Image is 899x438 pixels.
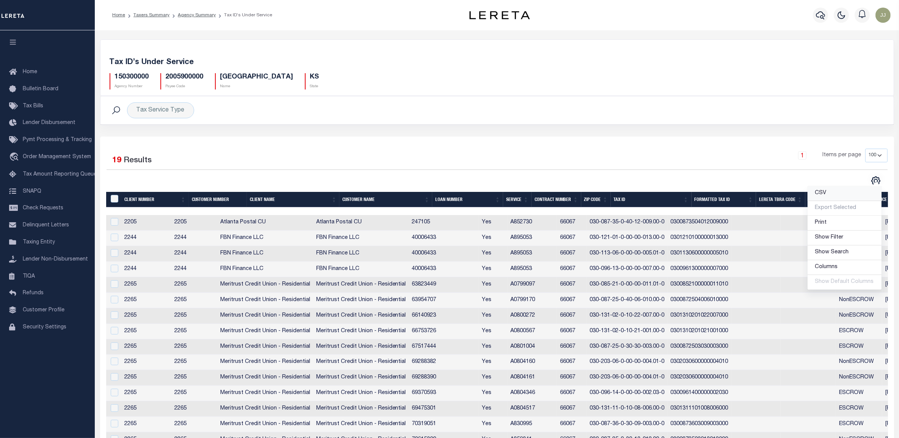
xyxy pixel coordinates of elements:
[113,157,122,165] span: 19
[479,277,507,293] td: Yes
[836,308,882,324] td: NonESCROW
[507,293,557,308] td: A0799170
[667,324,731,339] td: 0301310201021001000
[836,401,882,417] td: ESCROW
[409,324,479,339] td: 66753726
[121,339,171,355] td: 2265
[217,262,313,277] td: FBN Finance LLC
[121,370,171,386] td: 2265
[836,324,882,339] td: ESCROW
[112,13,125,17] a: Home
[124,155,152,167] label: Results
[587,231,667,246] td: 030-121-01-0-00-00-013.00-0
[557,324,587,339] td: 66067
[409,277,479,293] td: 63823449
[217,355,313,370] td: Meritrust Credit Union - Residential
[121,293,171,308] td: 2265
[507,308,557,324] td: A0800272
[115,73,149,82] h5: 150300000
[217,293,313,308] td: Meritrust Credit Union - Residential
[178,13,216,17] a: Agency Summary
[611,192,692,207] th: Tax ID: activate to sort column ascending
[121,277,171,293] td: 2265
[172,277,217,293] td: 2265
[409,370,479,386] td: 69288390
[667,339,731,355] td: 0300872503030003000
[507,277,557,293] td: A0799097
[692,192,756,207] th: Formatted Tax ID: activate to sort column ascending
[836,417,882,432] td: ESCROW
[507,370,557,386] td: A0804161
[479,293,507,308] td: Yes
[587,262,667,277] td: 030-096-13-0-00-00-007.00-0
[581,192,611,207] th: Zip Code: activate to sort column ascending
[409,401,479,417] td: 69475301
[172,246,217,262] td: 2244
[409,355,479,370] td: 69288382
[836,370,882,386] td: NonESCROW
[217,246,313,262] td: FBN Finance LLC
[172,293,217,308] td: 2265
[313,246,409,262] td: FBN Finance LLC
[313,308,409,324] td: Meritrust Credit Union - Residential
[313,417,409,432] td: Meritrust Credit Union - Residential
[409,308,479,324] td: 66140923
[815,235,844,240] span: Show Filter
[313,231,409,246] td: FBN Finance LLC
[310,84,319,89] p: State
[313,324,409,339] td: Meritrust Credit Union - Residential
[115,84,149,89] p: Agency Number
[587,417,667,432] td: 030-087-36-0-30-09-003.00-0
[507,401,557,417] td: A0804517
[409,262,479,277] td: 40006433
[587,308,667,324] td: 030-131-02-0-10-22-007.00-0
[313,293,409,308] td: Meritrust Credit Union - Residential
[189,192,247,207] th: Customer Number
[310,73,319,82] h5: KS
[172,370,217,386] td: 2265
[409,417,479,432] td: 70319051
[587,370,667,386] td: 030-203-06-0-00-00-004.01-0
[808,216,882,231] a: Print
[172,386,217,401] td: 2265
[23,257,88,262] span: Lender Non-Disbursement
[587,355,667,370] td: 030-203-06-0-00-00-004.01-0
[217,401,313,417] td: Meritrust Credit Union - Residential
[432,192,503,207] th: Loan Number: activate to sort column ascending
[409,215,479,231] td: 247105
[23,308,64,313] span: Customer Profile
[166,84,204,89] p: Payee Code
[479,308,507,324] td: Yes
[479,339,507,355] td: Yes
[106,192,122,207] th: &nbsp;
[667,370,731,386] td: 0302030600000004010
[557,277,587,293] td: 66067
[667,401,731,417] td: 0301311101008006000
[557,355,587,370] td: 66067
[479,324,507,339] td: Yes
[217,308,313,324] td: Meritrust Credit Union - Residential
[507,355,557,370] td: A0804160
[557,417,587,432] td: 66067
[23,223,69,228] span: Delinquent Letters
[121,192,188,207] th: Client Number: activate to sort column ascending
[23,172,97,177] span: Tax Amount Reporting Queue
[667,277,731,293] td: 0300852100000011010
[479,262,507,277] td: Yes
[121,386,171,401] td: 2265
[121,417,171,432] td: 2265
[503,192,532,207] th: Service: activate to sort column ascending
[479,417,507,432] td: Yes
[587,401,667,417] td: 030-131-11-0-10-08-006.00-0
[667,246,731,262] td: 0301130600000005010
[121,246,171,262] td: 2244
[667,215,731,231] td: 0300873504012009000
[587,339,667,355] td: 030-087-25-0-30-30-003.00-0
[479,386,507,401] td: Yes
[805,192,861,207] th: Customer TBRA Code: activate to sort column ascending
[409,339,479,355] td: 67517444
[217,339,313,355] td: Meritrust Credit Union - Residential
[479,401,507,417] td: Yes
[815,264,838,270] span: Columns
[557,401,587,417] td: 66067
